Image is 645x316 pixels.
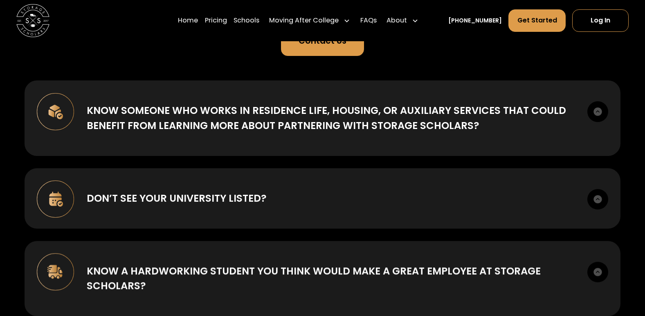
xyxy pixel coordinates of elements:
[178,9,198,32] a: Home
[448,16,502,25] a: [PHONE_NUMBER]
[266,9,354,32] div: Moving After College
[508,9,565,32] a: Get Started
[205,9,227,32] a: Pricing
[87,264,575,294] div: Know a hardworking student you think would make a great employee at Storage Scholars?
[269,16,339,25] div: Moving After College
[387,16,407,25] div: About
[87,191,267,206] div: Don’t see your university listed?
[360,9,377,32] a: FAQs
[572,9,629,32] a: Log In
[87,103,575,133] div: Know someone who works in Residence Life, Housing, or Auxiliary Services that could benefit from ...
[16,4,49,37] img: Storage Scholars main logo
[383,9,422,32] div: About
[234,9,259,32] a: Schools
